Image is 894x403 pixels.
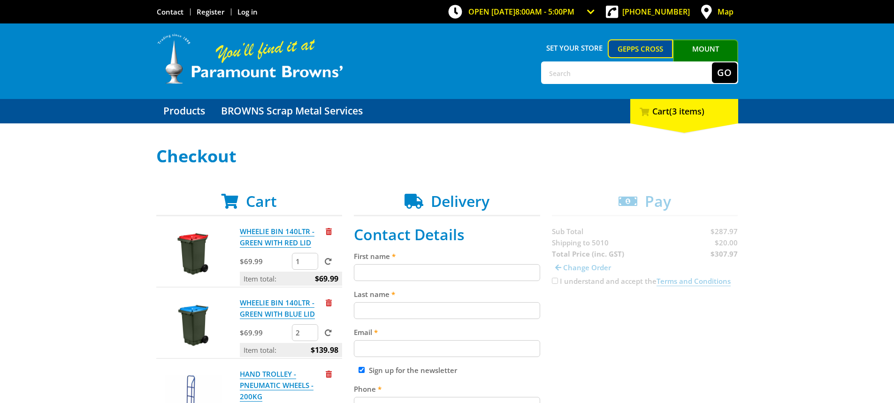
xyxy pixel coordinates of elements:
a: HAND TROLLEY - PNEUMATIC WHEELS - 200KG [240,369,313,402]
a: Gepps Cross [608,39,673,58]
input: Please enter your first name. [354,264,540,281]
span: 8:00am - 5:00pm [515,7,574,17]
span: $139.98 [311,343,338,357]
span: (3 items) [669,106,704,117]
input: Please enter your email address. [354,340,540,357]
p: $69.99 [240,327,290,338]
span: $69.99 [315,272,338,286]
a: WHEELIE BIN 140LTR - GREEN WITH BLUE LID [240,298,315,319]
div: Cart [630,99,738,123]
label: Sign up for the newsletter [369,365,457,375]
a: Go to the Products page [156,99,212,123]
a: Remove from cart [326,298,332,307]
img: Paramount Browns' [156,33,344,85]
a: Log in [237,7,258,16]
p: $69.99 [240,256,290,267]
a: Mount [PERSON_NAME] [673,39,738,75]
a: WHEELIE BIN 140LTR - GREEN WITH RED LID [240,227,314,248]
label: Phone [354,383,540,395]
h2: Contact Details [354,226,540,243]
img: WHEELIE BIN 140LTR - GREEN WITH BLUE LID [165,297,222,353]
span: Delivery [431,191,489,211]
button: Go [712,62,737,83]
p: Item total: [240,272,342,286]
label: Last name [354,289,540,300]
a: Go to the Contact page [157,7,183,16]
h1: Checkout [156,147,738,166]
span: Set your store [541,39,608,56]
img: WHEELIE BIN 140LTR - GREEN WITH RED LID [165,226,222,282]
p: Item total: [240,343,342,357]
label: Email [354,327,540,338]
span: Cart [246,191,277,211]
label: First name [354,251,540,262]
a: Go to the BROWNS Scrap Metal Services page [214,99,370,123]
a: Remove from cart [326,227,332,236]
span: OPEN [DATE] [468,7,574,17]
a: Go to the registration page [197,7,224,16]
a: Remove from cart [326,369,332,379]
input: Please enter your last name. [354,302,540,319]
input: Search [542,62,712,83]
